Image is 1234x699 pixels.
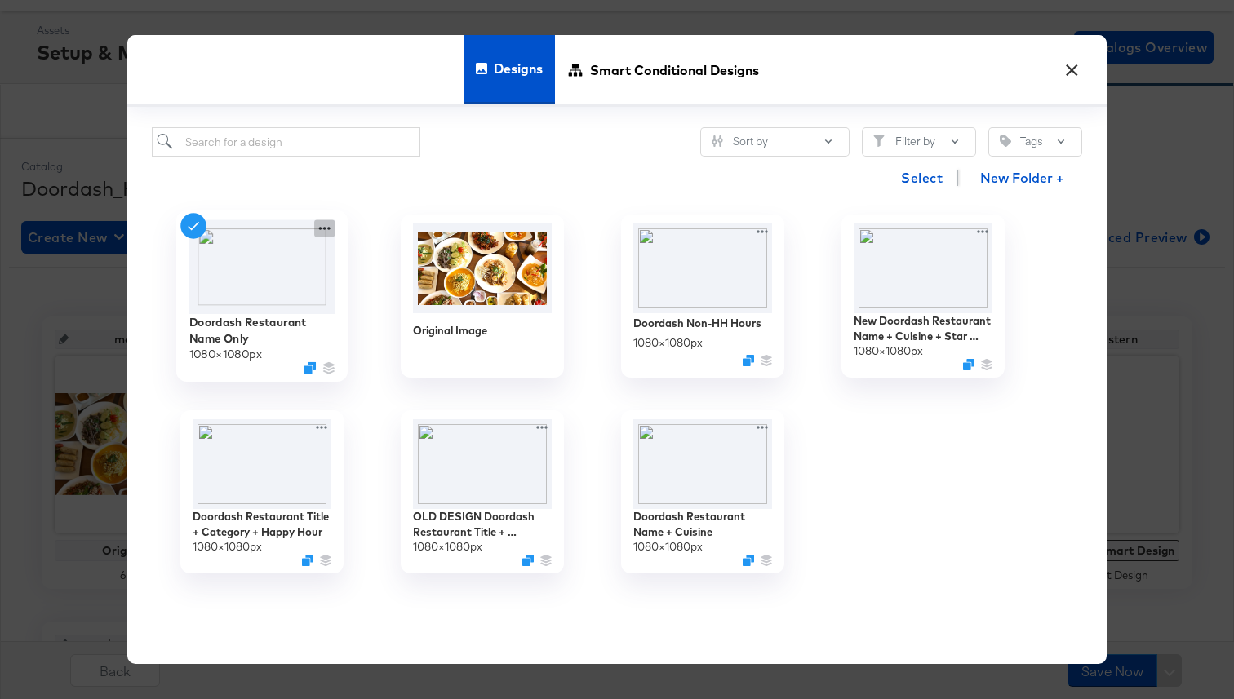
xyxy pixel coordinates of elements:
img: 67b0ae8a-1551-4857-892f-5e7d9eb55fdb.jpeg [413,223,552,313]
button: × [1057,51,1086,81]
span: Designs [494,33,543,104]
span: Select [901,166,943,189]
div: Doordash Restaurant Title + Category + Happy Hour1080×1080pxDuplicate [180,410,344,573]
img: fl_layer_a [189,220,335,314]
img: l_text:TTNormsProBol [413,419,552,509]
svg: Duplicate [743,555,754,566]
div: 1080 × 1080 px [193,539,262,555]
svg: Filter [873,135,885,147]
div: Doordash Restaurant Name Only1080×1080pxDuplicate [176,210,348,382]
img: l_text:TTNormsProBold. [854,223,992,313]
div: 1080 × 1080 px [189,346,262,361]
img: l_text:TTNormsProBold.otf_60_left:%2520 [633,223,772,313]
svg: Duplicate [302,555,313,566]
div: Doordash Restaurant Name Only [189,314,335,346]
div: 1080 × 1080 px [854,343,923,359]
div: 1080 × 1080 px [413,539,482,555]
svg: Duplicate [522,555,534,566]
button: Select [894,161,949,194]
div: 1080 × 1080 px [633,539,703,555]
svg: Tag [1000,135,1011,147]
img: l_text:TTNormsProBold.otf_60_left:%2520 [193,419,331,509]
div: Original Image [401,215,564,378]
div: New Doordash Restaurant Name + Cuisine + Star Rating1080×1080pxDuplicate [841,215,1005,378]
div: Doordash Restaurant Title + Category + Happy Hour [193,509,331,539]
div: OLD DESIGN Doordash Restaurant Title + Category + Star Rating [413,509,552,539]
div: New Doordash Restaurant Name + Cuisine + Star Rating [854,313,992,343]
button: SlidersSort by [700,127,850,157]
button: FilterFilter by [862,127,976,157]
button: New Folder + [966,163,1078,194]
svg: Duplicate [304,362,316,374]
div: Doordash Restaurant Name + Cuisine [633,509,772,539]
div: Doordash Restaurant Name + Cuisine1080×1080pxDuplicate [621,410,784,573]
svg: Duplicate [963,359,974,370]
img: fl_layer_a [633,419,772,509]
div: OLD DESIGN Doordash Restaurant Title + Category + Star Rating1080×1080pxDuplicate [401,410,564,573]
svg: Sliders [712,135,723,147]
div: Original Image [413,323,487,338]
div: Doordash Non-HH Hours1080×1080pxDuplicate [621,215,784,378]
button: TagTags [988,127,1082,157]
input: Search for a design [152,127,420,157]
span: Smart Conditional Designs [590,33,759,105]
div: 1080 × 1080 px [633,335,703,351]
div: Doordash Non-HH Hours [633,316,761,331]
svg: Duplicate [743,355,754,366]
